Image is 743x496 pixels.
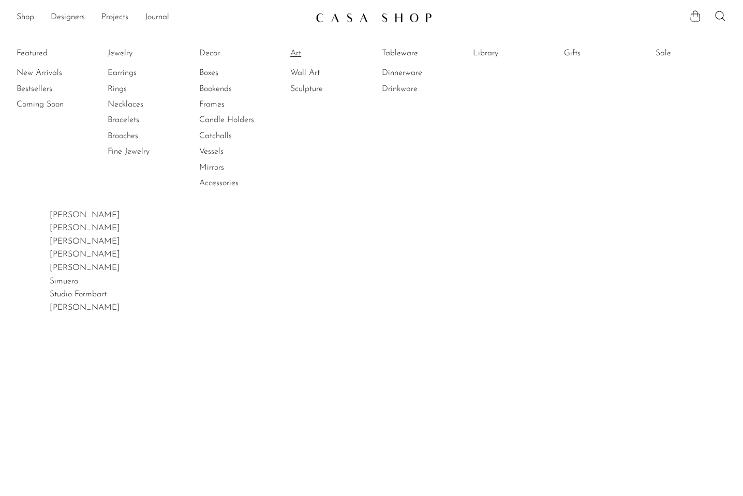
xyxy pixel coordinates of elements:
[50,237,120,246] a: [PERSON_NAME]
[656,48,733,59] a: Sale
[50,290,107,298] a: Studio Formbart
[199,46,277,191] ul: Decor
[50,304,120,312] a: [PERSON_NAME]
[290,83,368,95] a: Sculpture
[199,83,277,95] a: Bookends
[290,46,368,97] ul: Art
[50,211,120,219] a: [PERSON_NAME]
[17,9,307,26] ul: NEW HEADER MENU
[108,48,185,59] a: Jewelry
[17,67,94,79] a: New Arrivals
[108,67,185,79] a: Earrings
[108,99,185,110] a: Necklaces
[51,11,85,24] a: Designers
[50,264,120,272] a: [PERSON_NAME]
[290,67,368,79] a: Wall Art
[108,83,185,95] a: Rings
[199,67,277,79] a: Boxes
[108,130,185,142] a: Brooches
[382,67,459,79] a: Dinnerware
[199,130,277,142] a: Catchalls
[656,46,733,65] ul: Sale
[199,177,277,189] a: Accessories
[17,99,94,110] a: Coming Soon
[473,48,551,59] a: Library
[199,99,277,110] a: Frames
[50,250,120,259] a: [PERSON_NAME]
[199,48,277,59] a: Decor
[473,46,551,65] ul: Library
[17,65,94,112] ul: Featured
[564,46,642,65] ul: Gifts
[199,162,277,173] a: Mirrors
[108,146,185,157] a: Fine Jewelry
[108,46,185,160] ul: Jewelry
[50,277,78,285] a: Simuero
[17,11,34,24] a: Shop
[50,224,120,232] a: [PERSON_NAME]
[101,11,128,24] a: Projects
[17,9,307,26] nav: Desktop navigation
[382,46,459,97] ul: Tableware
[108,114,185,126] a: Bracelets
[199,146,277,157] a: Vessels
[145,11,169,24] a: Journal
[290,48,368,59] a: Art
[199,114,277,126] a: Candle Holders
[382,83,459,95] a: Drinkware
[17,83,94,95] a: Bestsellers
[564,48,642,59] a: Gifts
[382,48,459,59] a: Tableware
